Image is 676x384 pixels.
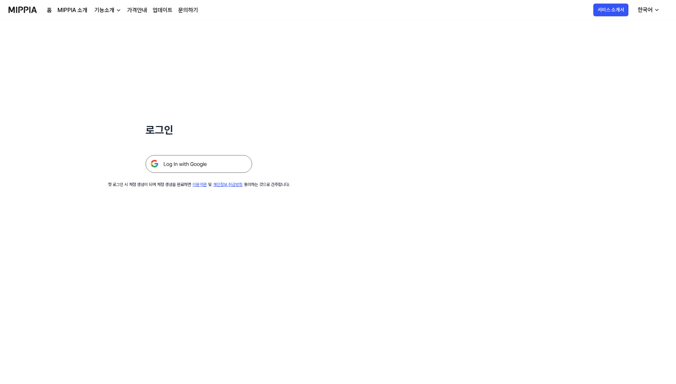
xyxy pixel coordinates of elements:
[213,182,242,187] a: 개인정보 취급방침
[636,6,654,14] div: 한국어
[192,182,207,187] a: 이용약관
[116,7,121,13] img: down
[153,6,173,15] a: 업데이트
[178,6,198,15] a: 문의하기
[93,6,116,15] div: 기능소개
[146,155,252,173] img: 구글 로그인 버튼
[632,3,664,17] button: 한국어
[47,6,52,15] a: 홈
[593,4,628,16] button: 서비스 소개서
[58,6,87,15] a: MIPPIA 소개
[127,6,147,15] a: 가격안내
[108,181,290,188] div: 첫 로그인 시 계정 생성이 되며 계정 생성을 완료하면 및 동의하는 것으로 간주합니다.
[93,6,121,15] button: 기능소개
[146,122,252,138] h1: 로그인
